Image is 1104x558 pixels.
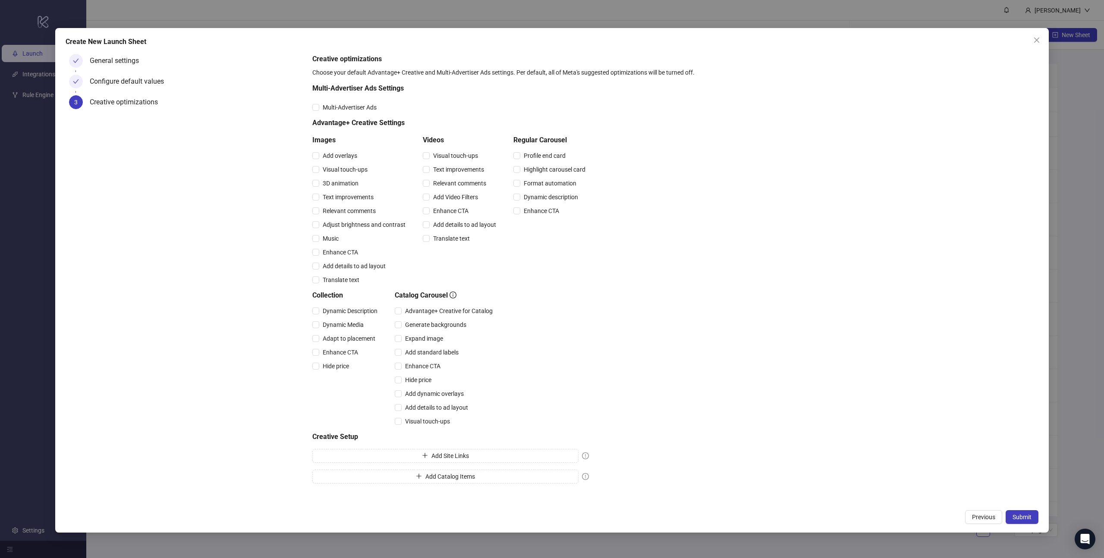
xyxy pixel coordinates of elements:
span: Add details to ad layout [430,220,500,229]
div: Open Intercom Messenger [1075,529,1095,549]
span: Add details to ad layout [402,403,472,412]
span: Enhance CTA [430,206,472,216]
span: Adapt to placement [319,334,379,343]
div: Create New Launch Sheet [66,37,1038,47]
span: Enhance CTA [319,248,362,257]
span: Add Video Filters [430,192,481,202]
span: exclamation-circle [582,473,589,480]
span: Visual touch-ups [430,151,481,160]
span: Submit [1013,514,1032,520]
span: Profile end card [520,151,569,160]
span: Text improvements [319,192,377,202]
button: Add Catalog Items [312,470,579,483]
span: Dynamic Media [319,320,367,329]
button: Close [1030,33,1044,47]
span: Visual touch-ups [319,165,371,174]
span: Enhance CTA [520,206,563,216]
span: Dynamic Description [319,306,381,316]
h5: Multi-Advertiser Ads Settings [312,83,589,94]
span: check [73,78,79,85]
span: Add standard labels [402,348,462,357]
span: check [73,58,79,64]
button: Add Site Links [312,449,579,463]
span: 3D animation [319,179,362,188]
span: Generate backgrounds [402,320,470,329]
span: Previous [972,514,995,520]
span: Music [319,234,342,243]
h5: Catalog Carousel [395,290,496,301]
span: Text improvements [430,165,488,174]
span: Add dynamic overlays [402,389,467,398]
span: Advantage+ Creative for Catalog [402,306,496,316]
span: Add overlays [319,151,361,160]
span: Dynamic description [520,192,582,202]
h5: Collection [312,290,381,301]
h5: Videos [423,135,500,145]
span: 3 [74,99,78,106]
span: plus [422,452,428,458]
span: Adjust brightness and contrast [319,220,409,229]
span: Translate text [430,234,473,243]
span: Translate text [319,275,363,285]
h5: Images [312,135,409,145]
div: Choose your default Advantage+ Creative and Multi-Advertiser Ads settings. Per default, all of Me... [312,68,1035,77]
span: Enhance CTA [402,361,444,371]
h5: Advantage+ Creative Settings [312,118,589,128]
div: Configure default values [90,75,171,88]
span: Add Site Links [431,452,469,459]
span: Multi-Advertiser Ads [319,103,380,112]
span: Add details to ad layout [319,261,389,271]
span: Visual touch-ups [402,417,453,426]
span: Relevant comments [430,179,490,188]
span: Enhance CTA [319,348,362,357]
span: Expand image [402,334,447,343]
span: Hide price [319,361,352,371]
button: Previous [965,510,1002,524]
div: Creative optimizations [90,95,165,109]
h5: Regular Carousel [513,135,589,145]
span: plus [416,473,422,479]
button: Submit [1006,510,1038,524]
span: Highlight carousel card [520,165,589,174]
div: General settings [90,54,146,68]
span: Format automation [520,179,580,188]
span: Add Catalog Items [425,473,475,480]
h5: Creative Setup [312,432,589,442]
span: Relevant comments [319,206,379,216]
span: Hide price [402,375,435,385]
span: exclamation-circle [582,452,589,459]
span: close [1033,37,1040,44]
h5: Creative optimizations [312,54,1035,64]
span: info-circle [450,292,456,298]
